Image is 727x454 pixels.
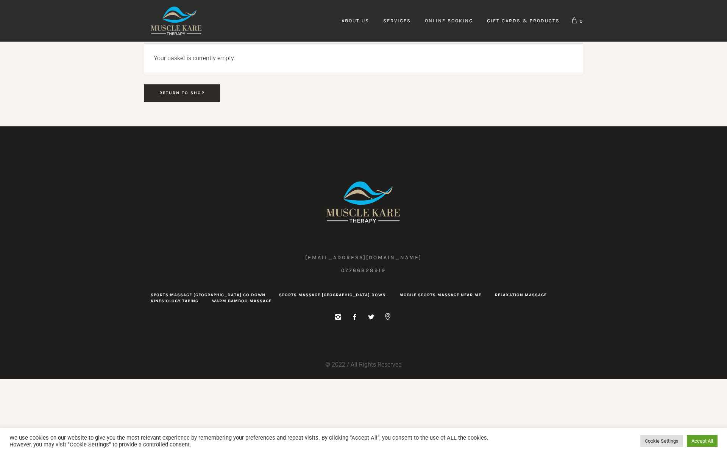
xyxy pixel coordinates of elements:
a: Accept All [687,435,718,447]
a: About Us [335,13,376,28]
span: Online Booking [425,18,473,23]
span: Gift Cards & Products [487,18,560,23]
span: © 2022 / All Rights Reserved [144,360,583,370]
a: Relaxation Massage [495,292,547,298]
a: Services [376,13,418,28]
a: Cookie Settings [640,435,683,447]
a: Twitter [367,313,375,321]
a: Warm Bamboo Massage [212,298,271,304]
a: Kinesiology Taping [151,298,198,304]
div: We use cookies on our website to give you the most relevant experience by remembering your prefer... [9,434,505,448]
a: Online Booking [418,13,480,28]
a: Mobile Sports Massage Near Me [399,292,481,298]
a: Gift Cards & Products [480,13,566,28]
a: Facebook [351,313,358,321]
span: About Us [342,18,369,23]
a: Sports Massage [GEOGRAPHIC_DATA] Down [279,292,386,298]
a: Return to shop [144,84,220,102]
img: Muscle Kare [316,172,411,232]
a: Instagram [334,313,342,321]
a: [EMAIL_ADDRESS][DOMAIN_NAME] [305,254,422,261]
a: 07766828919 [341,267,386,274]
div: Your basket is currently empty. [144,44,583,73]
span: Services [383,18,411,23]
a: Sports Massage [GEOGRAPHIC_DATA] Co Down [151,292,265,298]
a: Google Maps [384,313,392,321]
